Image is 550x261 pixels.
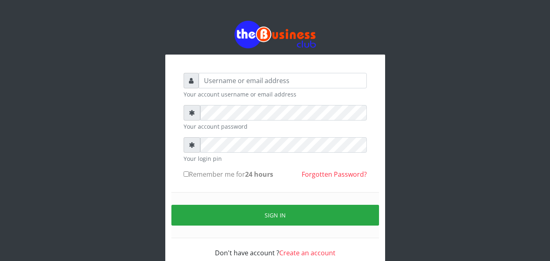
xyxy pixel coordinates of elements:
small: Your login pin [184,154,367,163]
a: Create an account [279,248,335,257]
input: Username or email address [199,73,367,88]
small: Your account username or email address [184,90,367,99]
div: Don't have account ? [184,238,367,258]
b: 24 hours [245,170,273,179]
button: Sign in [171,205,379,226]
small: Your account password [184,122,367,131]
a: Forgotten Password? [302,170,367,179]
label: Remember me for [184,169,273,179]
input: Remember me for24 hours [184,171,189,177]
